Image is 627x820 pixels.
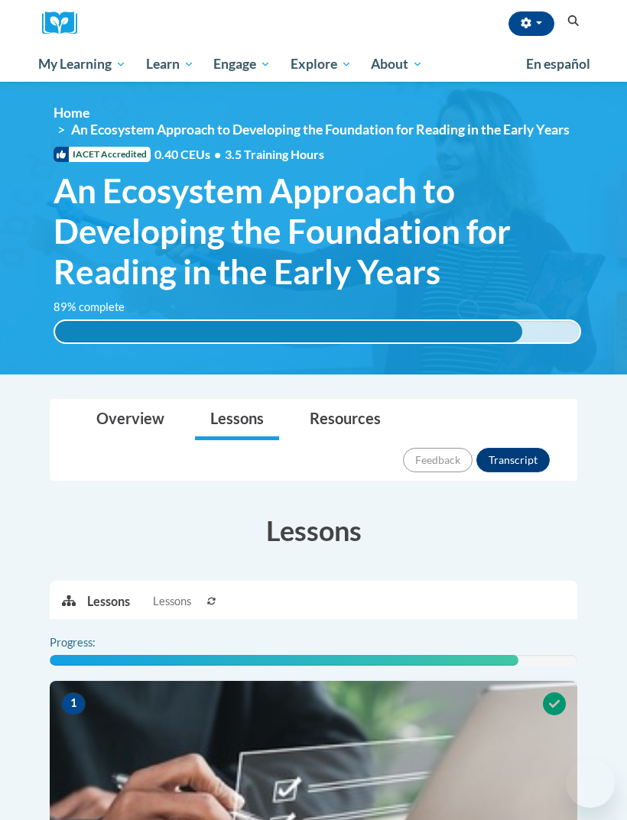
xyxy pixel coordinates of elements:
[225,147,324,161] span: 3.5 Training Hours
[195,400,279,440] a: Lessons
[291,55,352,73] span: Explore
[403,448,473,472] button: Feedback
[294,400,396,440] a: Resources
[27,47,600,82] div: Main menu
[50,634,138,651] label: Progress:
[42,11,88,35] a: Cox Campus
[281,47,362,82] a: Explore
[28,47,136,82] a: My Learning
[362,47,434,82] a: About
[371,55,423,73] span: About
[214,147,221,161] span: •
[38,55,126,73] span: My Learning
[81,400,180,440] a: Overview
[526,56,590,72] span: En español
[562,12,585,31] button: Search
[87,593,130,610] p: Lessons
[61,692,86,715] span: 1
[203,47,281,82] a: Engage
[54,105,89,121] a: Home
[42,11,88,35] img: Logo brand
[516,48,600,80] a: En español
[153,593,191,610] span: Lessons
[154,146,225,163] span: 0.40 CEUs
[508,11,554,36] button: Account Settings
[55,321,522,342] div: 89% complete
[146,55,194,73] span: Learn
[213,55,271,73] span: Engage
[54,147,151,162] span: IACET Accredited
[136,47,204,82] a: Learn
[54,299,141,316] label: 89% complete
[71,122,570,138] span: An Ecosystem Approach to Developing the Foundation for Reading in the Early Years
[50,511,577,549] h3: Lessons
[54,170,581,291] span: An Ecosystem Approach to Developing the Foundation for Reading in the Early Years
[566,759,615,808] iframe: Button to launch messaging window
[476,448,550,472] button: Transcript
